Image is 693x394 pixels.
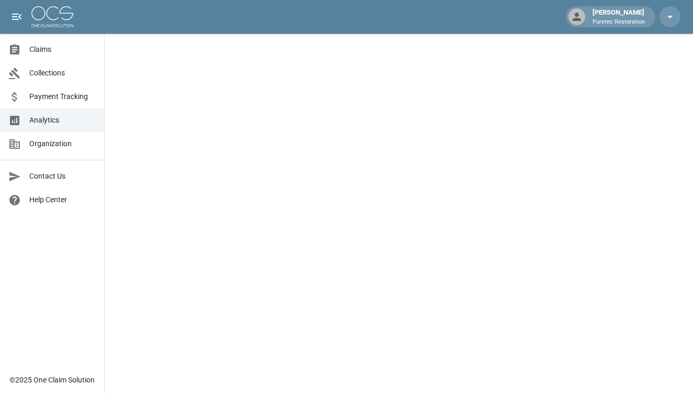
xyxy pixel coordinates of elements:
[29,138,96,149] span: Organization
[29,115,96,126] span: Analytics
[105,34,693,391] iframe: Embedded Dashboard
[29,91,96,102] span: Payment Tracking
[593,18,645,27] p: Puretec Restoration
[6,6,27,27] button: open drawer
[31,6,73,27] img: ocs-logo-white-transparent.png
[588,7,649,26] div: [PERSON_NAME]
[29,194,96,205] span: Help Center
[29,44,96,55] span: Claims
[9,375,95,385] div: © 2025 One Claim Solution
[29,171,96,182] span: Contact Us
[29,68,96,79] span: Collections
